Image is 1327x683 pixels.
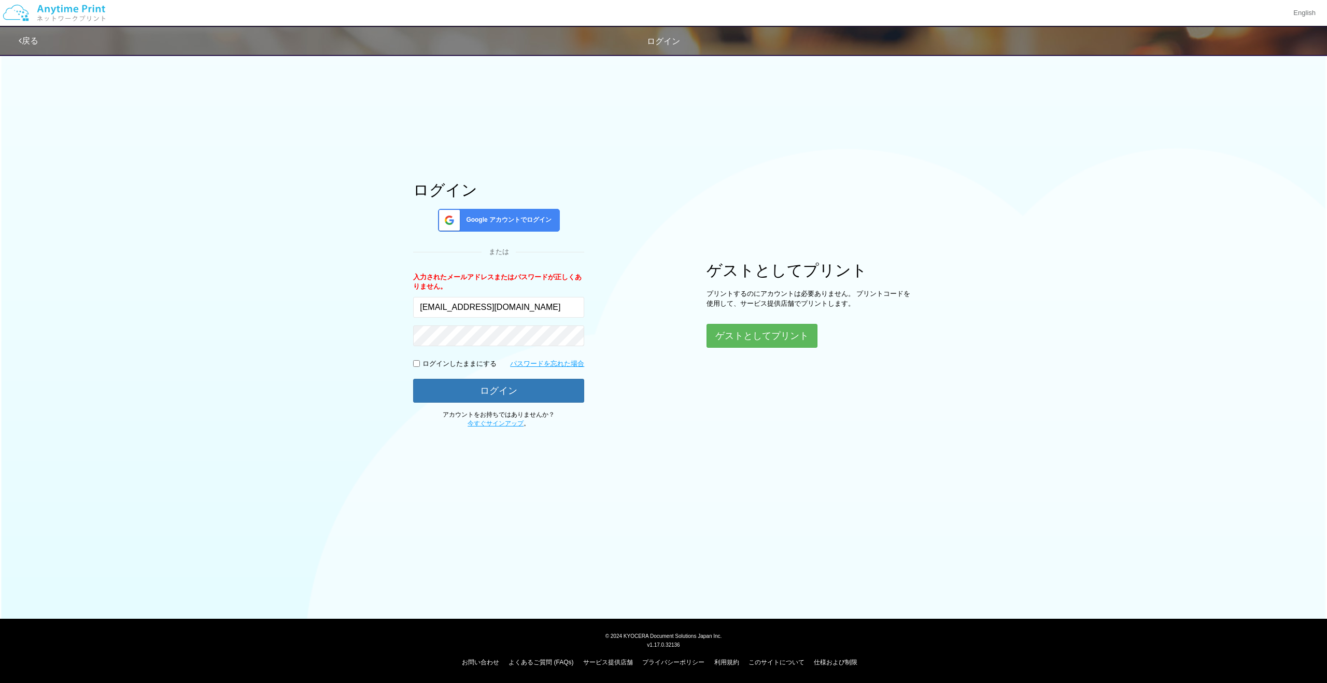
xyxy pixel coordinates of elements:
a: 今すぐサインアップ [468,420,524,427]
span: ログイン [647,37,680,46]
div: または [413,247,584,257]
p: アカウントをお持ちではありませんか？ [413,410,584,428]
a: サービス提供店舗 [583,659,633,666]
p: プリントするのにアカウントは必要ありません。 プリントコードを使用して、サービス提供店舗でプリントします。 [707,289,914,308]
button: ログイン [413,379,584,403]
a: 戻る [19,36,38,45]
input: メールアドレス [413,297,584,318]
h1: ゲストとしてプリント [707,262,914,279]
button: ゲストとしてプリント [707,324,817,348]
span: 。 [468,420,530,427]
h1: ログイン [413,181,584,198]
b: 入力されたメールアドレスまたはパスワードが正しくありません。 [413,273,582,291]
span: v1.17.0.32136 [647,642,680,648]
span: Google アカウントでログイン [462,216,552,224]
a: このサイトについて [749,659,804,666]
p: ログインしたままにする [422,359,497,369]
span: © 2024 KYOCERA Document Solutions Japan Inc. [605,632,722,639]
a: プライバシーポリシー [642,659,704,666]
a: お問い合わせ [462,659,499,666]
a: 仕様および制限 [814,659,857,666]
a: パスワードを忘れた場合 [510,359,584,369]
a: 利用規約 [714,659,739,666]
a: よくあるご質問 (FAQs) [509,659,573,666]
